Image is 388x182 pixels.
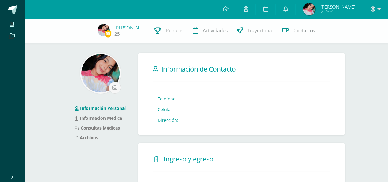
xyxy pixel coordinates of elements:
a: Archivos [75,135,98,141]
td: Celular: [153,104,183,115]
a: Información Medica [75,115,122,121]
span: Punteos [166,27,183,34]
td: Dirección: [153,115,183,126]
span: 55 [105,30,111,37]
td: Teléfono: [153,93,183,104]
a: Trayectoria [232,18,277,43]
img: 315317186e071bee5eb45b4fc810b8eb.png [303,3,315,15]
a: Contactos [277,18,320,43]
a: Consultas Médicas [75,125,120,131]
span: Trayectoria [248,27,272,34]
img: 06cb8918a26dcf532ca594660324254a.png [81,54,120,92]
a: Punteos [150,18,188,43]
span: Contactos [294,27,315,34]
a: 25 [114,31,120,37]
a: [PERSON_NAME] [114,25,145,31]
span: Mi Perfil [320,9,355,14]
span: Ingreso y egreso [164,155,213,163]
a: Actividades [188,18,232,43]
span: Información de Contacto [161,65,236,73]
img: 315317186e071bee5eb45b4fc810b8eb.png [98,24,110,36]
a: Información Personal [75,105,126,111]
span: Actividades [203,27,228,34]
span: [PERSON_NAME] [320,4,355,10]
